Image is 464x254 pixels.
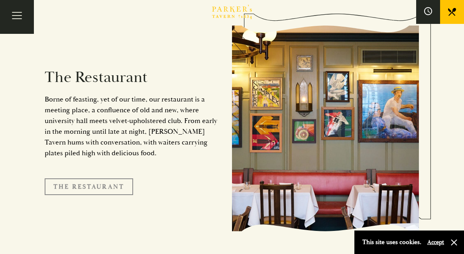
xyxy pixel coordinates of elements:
a: The Restaurant [45,178,133,195]
p: Borne of feasting, yet of our time, our restaurant is a meeting place, a confluence of old and ne... [45,94,220,158]
button: Close and accept [450,238,458,246]
p: This site uses cookies. [362,236,421,248]
button: Accept [427,238,444,246]
h2: The Restaurant [45,68,220,87]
